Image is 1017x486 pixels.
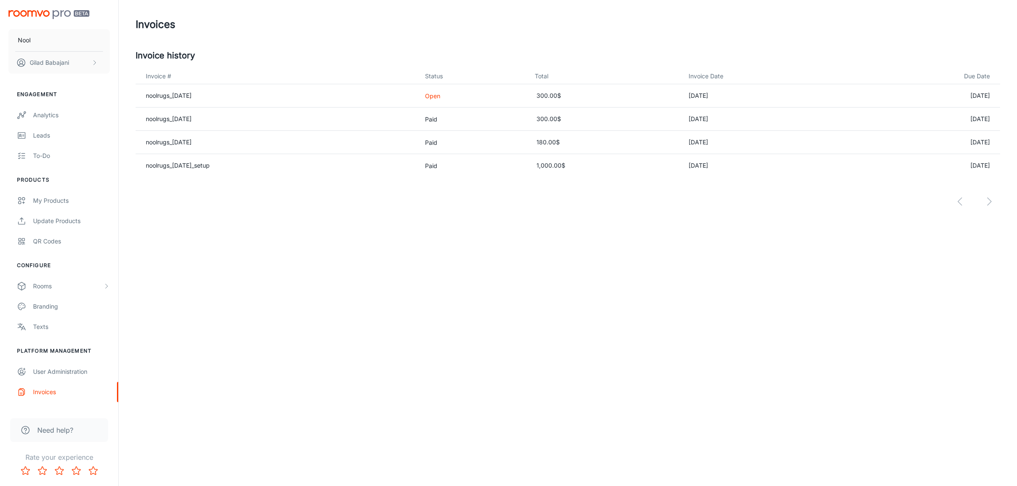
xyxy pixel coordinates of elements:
[146,115,192,122] a: noolrugs_[DATE]
[146,92,192,99] a: noolrugs_[DATE]
[33,196,110,205] div: My Products
[682,69,850,84] th: Invoice Date
[528,69,682,84] th: Total
[682,131,850,154] td: [DATE]
[850,84,1000,108] td: [DATE]
[18,36,31,45] p: Nool
[8,10,89,19] img: Roomvo PRO Beta
[33,216,110,226] div: Update Products
[30,58,69,67] p: Gilad Babajani
[682,84,850,108] td: [DATE]
[528,84,682,108] td: ‏300.00 ‏$
[682,108,850,131] td: [DATE]
[850,108,1000,131] td: [DATE]
[850,131,1000,154] td: [DATE]
[425,115,521,124] p: Paid
[425,91,521,100] p: Open
[850,69,1000,84] th: Due Date
[418,69,528,84] th: Status
[33,237,110,246] div: QR Codes
[146,162,210,169] a: noolrugs_[DATE]_setup
[8,29,110,51] button: Nool
[146,138,192,146] a: noolrugs_[DATE]
[425,161,521,170] p: Paid
[528,154,682,177] td: ‏1,000.00 ‏$
[33,110,110,120] div: Analytics
[528,131,682,154] td: ‏180.00 ‏$
[33,131,110,140] div: Leads
[425,138,521,147] p: Paid
[136,49,1000,62] h5: Invoice history
[682,154,850,177] td: [DATE]
[8,52,110,74] button: Gilad Babajani
[136,17,175,32] h1: Invoices
[136,69,418,84] th: Invoice #
[528,108,682,131] td: ‏300.00 ‏$
[850,154,1000,177] td: [DATE]
[33,151,110,160] div: To-do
